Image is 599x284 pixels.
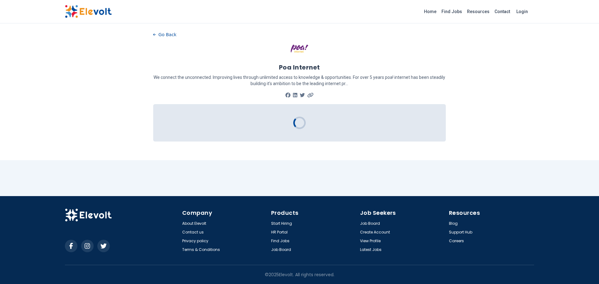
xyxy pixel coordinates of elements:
a: Resources [465,7,492,17]
a: Find Jobs [439,7,465,17]
p: © 2025 Elevolt. All rights reserved. [265,272,334,278]
a: Contact us [182,230,204,235]
a: About Elevolt [182,221,206,226]
a: Home [421,7,439,17]
a: HR Portal [271,230,288,235]
a: Blog [449,221,458,226]
h4: Products [271,209,356,217]
img: Elevolt [65,209,112,222]
a: Support Hub [449,230,472,235]
a: Privacy policy [182,238,208,243]
img: Elevolt [65,5,112,18]
a: Careers [449,238,464,243]
a: Job Board [271,247,291,252]
a: Latest Jobs [360,247,382,252]
a: View Profile [360,238,381,243]
h4: Company [182,209,267,217]
a: Job Board [360,221,380,226]
h4: Job Seekers [360,209,445,217]
p: We connect the unconnected. Improving lives through unlimited access to knowledge & opportunities... [153,74,446,87]
div: Loading... [293,117,306,129]
a: Create Account [360,230,390,235]
h1: Poa Internet [279,63,320,72]
a: Terms & Conditions [182,247,220,252]
h4: Resources [449,209,534,217]
a: Contact [492,7,513,17]
a: Start Hiring [271,221,292,226]
a: Login [513,5,532,18]
button: Go Back [153,30,177,39]
a: Find Jobs [271,238,290,243]
img: Poa Internet [290,39,309,58]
